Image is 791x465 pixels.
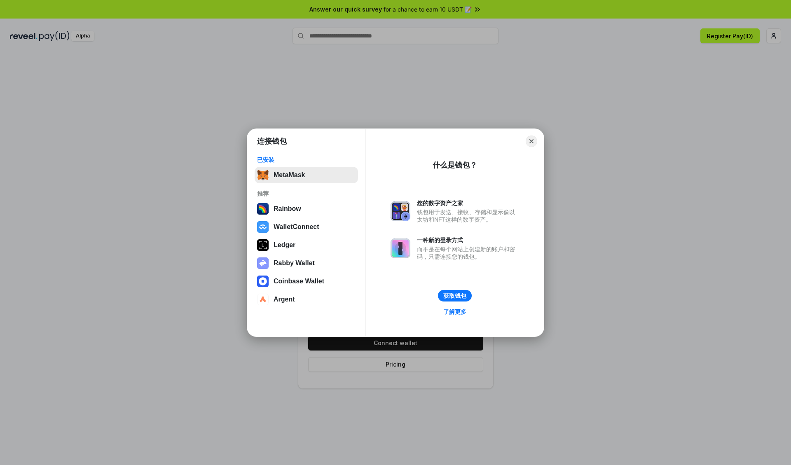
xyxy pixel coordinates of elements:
[257,203,269,215] img: svg+xml,%3Csvg%20width%3D%22120%22%20height%3D%22120%22%20viewBox%3D%220%200%20120%20120%22%20fil...
[274,278,324,285] div: Coinbase Wallet
[391,238,410,258] img: svg+xml,%3Csvg%20xmlns%3D%22http%3A%2F%2Fwww.w3.org%2F2000%2Fsvg%22%20fill%3D%22none%22%20viewBox...
[274,205,301,213] div: Rainbow
[257,276,269,287] img: svg+xml,%3Csvg%20width%3D%2228%22%20height%3D%2228%22%20viewBox%3D%220%200%2028%2028%22%20fill%3D...
[274,241,295,249] div: Ledger
[417,208,519,223] div: 钱包用于发送、接收、存储和显示像以太坊和NFT这样的数字资产。
[526,136,537,147] button: Close
[274,259,315,267] div: Rabby Wallet
[255,255,358,271] button: Rabby Wallet
[433,160,477,170] div: 什么是钱包？
[438,290,472,301] button: 获取钱包
[255,201,358,217] button: Rainbow
[274,223,319,231] div: WalletConnect
[257,169,269,181] img: svg+xml,%3Csvg%20fill%3D%22none%22%20height%3D%2233%22%20viewBox%3D%220%200%2035%2033%22%20width%...
[443,292,466,299] div: 获取钱包
[274,296,295,303] div: Argent
[443,308,466,315] div: 了解更多
[257,294,269,305] img: svg+xml,%3Csvg%20width%3D%2228%22%20height%3D%2228%22%20viewBox%3D%220%200%2028%2028%22%20fill%3D...
[257,136,287,146] h1: 连接钱包
[417,236,519,244] div: 一种新的登录方式
[257,239,269,251] img: svg+xml,%3Csvg%20xmlns%3D%22http%3A%2F%2Fwww.w3.org%2F2000%2Fsvg%22%20width%3D%2228%22%20height%3...
[255,291,358,308] button: Argent
[255,167,358,183] button: MetaMask
[274,171,305,179] div: MetaMask
[417,199,519,207] div: 您的数字资产之家
[257,257,269,269] img: svg+xml,%3Csvg%20xmlns%3D%22http%3A%2F%2Fwww.w3.org%2F2000%2Fsvg%22%20fill%3D%22none%22%20viewBox...
[438,306,471,317] a: 了解更多
[255,237,358,253] button: Ledger
[391,201,410,221] img: svg+xml,%3Csvg%20xmlns%3D%22http%3A%2F%2Fwww.w3.org%2F2000%2Fsvg%22%20fill%3D%22none%22%20viewBox...
[417,245,519,260] div: 而不是在每个网站上创建新的账户和密码，只需连接您的钱包。
[257,221,269,233] img: svg+xml,%3Csvg%20width%3D%2228%22%20height%3D%2228%22%20viewBox%3D%220%200%2028%2028%22%20fill%3D...
[255,273,358,290] button: Coinbase Wallet
[257,156,356,164] div: 已安装
[255,219,358,235] button: WalletConnect
[257,190,356,197] div: 推荐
